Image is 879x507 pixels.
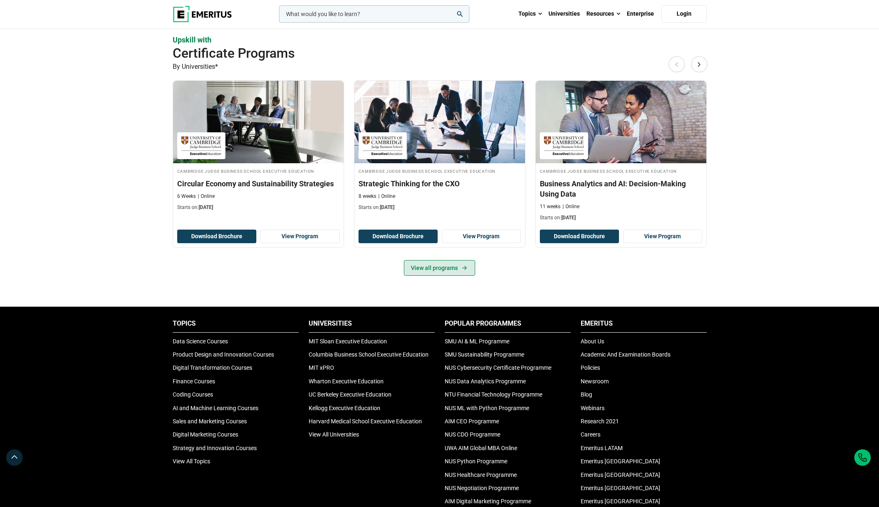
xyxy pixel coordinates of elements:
[540,230,619,244] button: Download Brochure
[309,418,422,425] a: Harvard Medical School Executive Education
[354,81,525,163] img: Strategic Thinking for the CXO | Online Strategy and Innovation Course
[359,167,521,174] h4: Cambridge Judge Business School Executive Education
[581,391,592,398] a: Blog
[173,364,252,371] a: Digital Transformation Courses
[378,193,395,200] p: Online
[173,81,344,163] img: Circular Economy and Sustainability Strategies | Online Sustainability Course
[177,178,340,189] h3: Circular Economy and Sustainability Strategies
[309,391,391,398] a: UC Berkeley Executive Education
[445,418,499,425] a: AIM CEO Programme
[561,215,576,221] span: [DATE]
[581,458,660,465] a: Emeritus [GEOGRAPHIC_DATA]
[199,204,213,210] span: [DATE]
[198,193,215,200] p: Online
[544,136,584,155] img: Cambridge Judge Business School Executive Education
[309,338,387,345] a: MIT Sloan Executive Education
[359,193,376,200] p: 8 weeks
[173,35,707,45] p: Upskill with
[279,5,469,23] input: woocommerce-product-search-field-0
[173,458,210,465] a: View All Topics
[181,136,221,155] img: Cambridge Judge Business School Executive Education
[173,351,274,358] a: Product Design and Innovation Courses
[540,214,702,221] p: Starts on:
[536,81,706,163] img: Business Analytics and AI: Decision-Making Using Data | Online Data Science and Analytics Course
[309,364,334,371] a: MIT xPRO
[536,81,706,225] a: Data Science and Analytics Course by Cambridge Judge Business School Executive Education - Octobe...
[540,167,702,174] h4: Cambridge Judge Business School Executive Education
[581,485,660,491] a: Emeritus [GEOGRAPHIC_DATA]
[173,45,653,61] h2: Certificate Programs
[540,178,702,199] h3: Business Analytics and AI: Decision-Making Using Data
[581,472,660,478] a: Emeritus [GEOGRAPHIC_DATA]
[445,445,517,451] a: UWA AIM Global MBA Online
[173,445,257,451] a: Strategy and Innovation Courses
[445,431,500,438] a: NUS CDO Programme
[309,431,359,438] a: View All Universities
[581,338,604,345] a: About Us
[445,351,524,358] a: SMU Sustainability Programme
[173,431,238,438] a: Digital Marketing Courses
[177,204,340,211] p: Starts on:
[442,230,521,244] a: View Program
[540,203,560,210] p: 11 weeks
[445,458,507,465] a: NUS Python Programme
[260,230,340,244] a: View Program
[173,338,228,345] a: Data Science Courses
[581,498,660,505] a: Emeritus [GEOGRAPHIC_DATA]
[173,418,247,425] a: Sales and Marketing Courses
[173,81,344,215] a: Sustainability Course by Cambridge Judge Business School Executive Education - October 30, 2025 C...
[445,405,529,411] a: NUS ML with Python Programme
[354,81,525,215] a: Strategy and Innovation Course by Cambridge Judge Business School Executive Education - October 3...
[691,56,708,73] button: Next
[359,204,521,211] p: Starts on:
[563,203,579,210] p: Online
[581,445,623,451] a: Emeritus LATAM
[309,378,384,385] a: Wharton Executive Education
[445,378,526,385] a: NUS Data Analytics Programme
[445,485,519,491] a: NUS Negotiation Programme
[445,338,509,345] a: SMU AI & ML Programme
[445,472,517,478] a: NUS Healthcare Programme
[581,431,600,438] a: Careers
[359,230,438,244] button: Download Brochure
[404,260,475,276] a: View all programs
[173,61,707,72] p: By Universities*
[668,56,685,73] button: Previous
[445,364,551,371] a: NUS Cybersecurity Certificate Programme
[173,378,215,385] a: Finance Courses
[177,167,340,174] h4: Cambridge Judge Business School Executive Education
[363,136,403,155] img: Cambridge Judge Business School Executive Education
[177,230,256,244] button: Download Brochure
[581,418,619,425] a: Research 2021
[661,5,707,23] a: Login
[173,391,213,398] a: Coding Courses
[581,364,600,371] a: Policies
[309,351,429,358] a: Columbia Business School Executive Education
[581,351,670,358] a: Academic And Examination Boards
[309,405,380,411] a: Kellogg Executive Education
[359,178,521,189] h3: Strategic Thinking for the CXO
[445,498,531,505] a: AIM Digital Marketing Programme
[380,204,394,210] span: [DATE]
[623,230,702,244] a: View Program
[581,405,605,411] a: Webinars
[177,193,196,200] p: 6 Weeks
[445,391,542,398] a: NTU Financial Technology Programme
[581,378,609,385] a: Newsroom
[173,405,258,411] a: AI and Machine Learning Courses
